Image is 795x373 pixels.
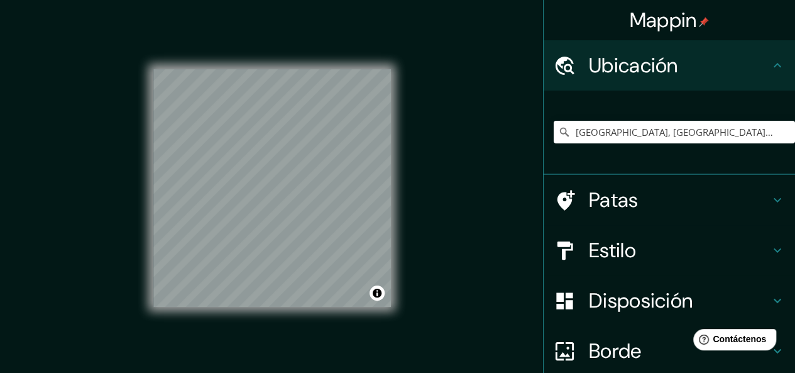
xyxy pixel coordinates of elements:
font: Disposición [589,287,693,314]
div: Disposición [544,276,795,326]
font: Borde [589,338,642,364]
iframe: Lanzador de widgets de ayuda [683,324,781,359]
font: Estilo [589,237,636,264]
font: Mappin [630,7,697,33]
div: Ubicación [544,40,795,91]
div: Estilo [544,225,795,276]
font: Patas [589,187,639,213]
font: Ubicación [589,52,678,79]
img: pin-icon.png [699,17,709,27]
div: Patas [544,175,795,225]
canvas: Mapa [153,69,391,307]
button: Activar o desactivar atribución [370,286,385,301]
input: Elige tu ciudad o zona [554,121,795,143]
